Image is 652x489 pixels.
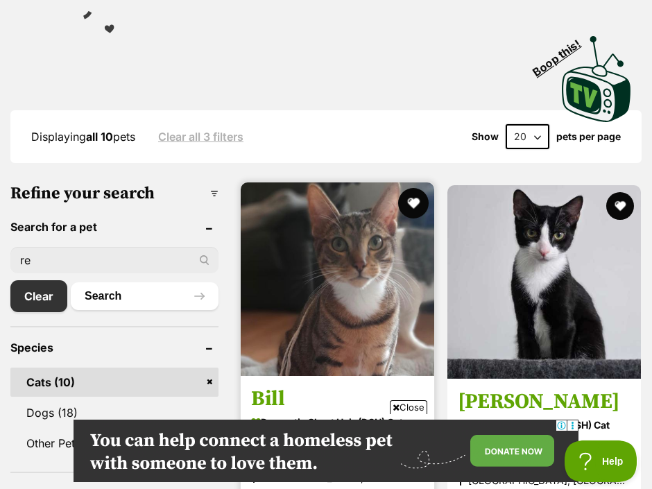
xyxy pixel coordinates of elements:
[10,429,218,458] a: Other Pets (1)
[10,247,218,273] input: Toby
[562,36,631,122] img: PetRescue TV logo
[86,130,113,144] strong: all 10
[10,368,218,397] a: Cats (10)
[458,388,630,415] h3: [PERSON_NAME]
[562,24,631,125] a: Boop this!
[158,130,243,143] a: Clear all 3 filters
[398,188,429,218] button: favourite
[31,130,135,144] span: Displaying pets
[241,182,434,376] img: Bill - Domestic Short Hair (DSH) Cat
[74,420,578,482] iframe: Advertisement
[390,400,427,414] span: Close
[251,386,424,412] h3: Bill
[71,282,218,310] button: Search
[472,131,499,142] span: Show
[556,131,621,142] label: pets per page
[10,184,218,203] h3: Refine your search
[10,221,218,233] header: Search for a pet
[565,440,638,482] iframe: Help Scout Beacon - Open
[10,398,218,427] a: Dogs (18)
[10,280,67,312] a: Clear
[531,28,594,78] span: Boop this!
[447,185,641,379] img: Billy - Domestic Short Hair (DSH) Cat
[10,341,218,354] header: Species
[458,415,630,435] strong: Domestic Short Hair (DSH) Cat
[606,192,633,220] button: favourite
[96,1,110,11] img: iconc.png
